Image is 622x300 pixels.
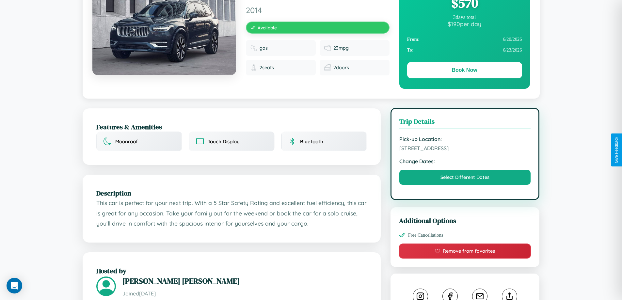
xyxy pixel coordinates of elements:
span: 2 doors [333,65,349,71]
p: This car is perfect for your next trip. With a 5 Star Safety Rating and excellent fuel efficiency... [96,198,367,229]
span: Available [258,25,277,30]
h3: Additional Options [399,216,531,225]
h2: Features & Amenities [96,122,367,132]
span: [STREET_ADDRESS] [399,145,531,151]
h3: Trip Details [399,117,531,129]
h3: [PERSON_NAME] [PERSON_NAME] [122,276,367,286]
span: 2 seats [260,65,274,71]
img: Fuel type [250,45,257,51]
span: 2014 [246,5,390,15]
img: Doors [324,64,331,71]
img: Seats [250,64,257,71]
div: Open Intercom Messenger [7,278,22,293]
h2: Hosted by [96,266,367,276]
span: Free Cancellations [408,232,443,238]
p: Joined [DATE] [122,289,367,298]
button: Remove from favorites [399,244,531,259]
strong: Change Dates: [399,158,531,165]
span: 23 mpg [333,45,349,51]
div: 3 days total [407,14,522,20]
div: $ 190 per day [407,20,522,27]
h2: Description [96,188,367,198]
strong: From: [407,37,420,42]
button: Book Now [407,62,522,78]
span: Touch Display [208,138,240,145]
strong: To: [407,47,414,53]
span: gas [260,45,268,51]
span: Moonroof [115,138,138,145]
strong: Pick-up Location: [399,136,531,142]
div: Give Feedback [614,137,619,163]
div: 6 / 23 / 2026 [407,45,522,55]
span: Bluetooth [300,138,323,145]
div: 6 / 20 / 2026 [407,34,522,45]
img: Fuel efficiency [324,45,331,51]
button: Select Different Dates [399,170,531,185]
